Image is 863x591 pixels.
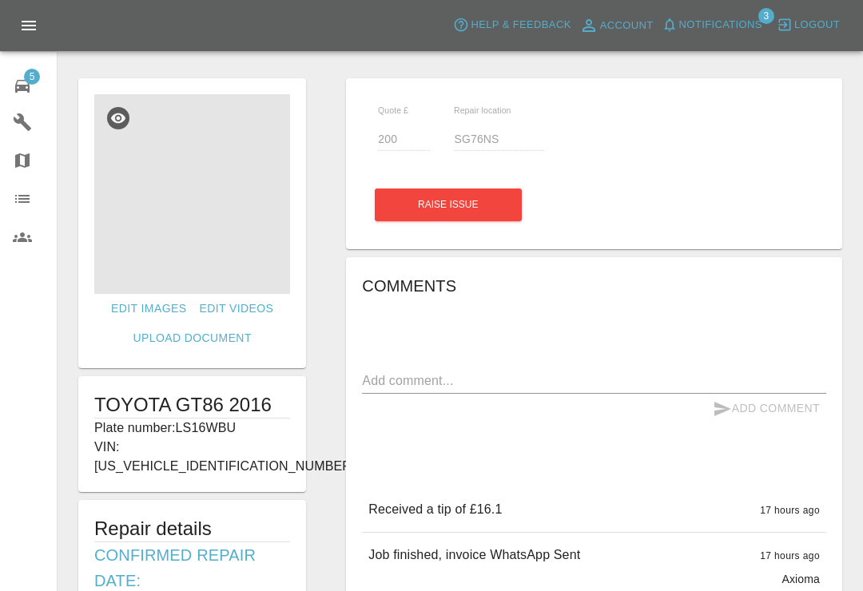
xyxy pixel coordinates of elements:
[773,13,844,38] button: Logout
[758,8,774,24] span: 3
[105,294,193,323] a: Edit Images
[794,16,840,34] span: Logout
[760,505,820,516] span: 17 hours ago
[24,69,40,85] span: 5
[94,516,290,541] h5: Repair details
[94,392,290,418] h1: TOYOTA GT86 2016
[471,16,571,34] span: Help & Feedback
[94,418,290,438] p: Plate number: LS16WBU
[658,13,766,38] button: Notifications
[378,105,408,115] span: Quote £
[368,500,502,519] p: Received a tip of £16.1
[449,13,575,38] button: Help & Feedback
[679,16,762,34] span: Notifications
[454,105,511,115] span: Repair location
[10,6,48,45] button: Open drawer
[94,438,290,476] p: VIN: [US_VEHICLE_IDENTIFICATION_NUMBER]
[600,17,654,35] span: Account
[362,273,826,299] h6: Comments
[781,571,820,587] p: Axioma
[760,550,820,561] span: 17 hours ago
[375,188,522,221] button: Raise issue
[575,13,658,38] a: Account
[126,323,257,353] a: Upload Document
[193,294,280,323] a: Edit Videos
[368,545,580,565] p: Job finished, invoice WhatsApp Sent
[94,94,290,294] img: 81c3943b-f009-428b-a450-9c7df329e224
